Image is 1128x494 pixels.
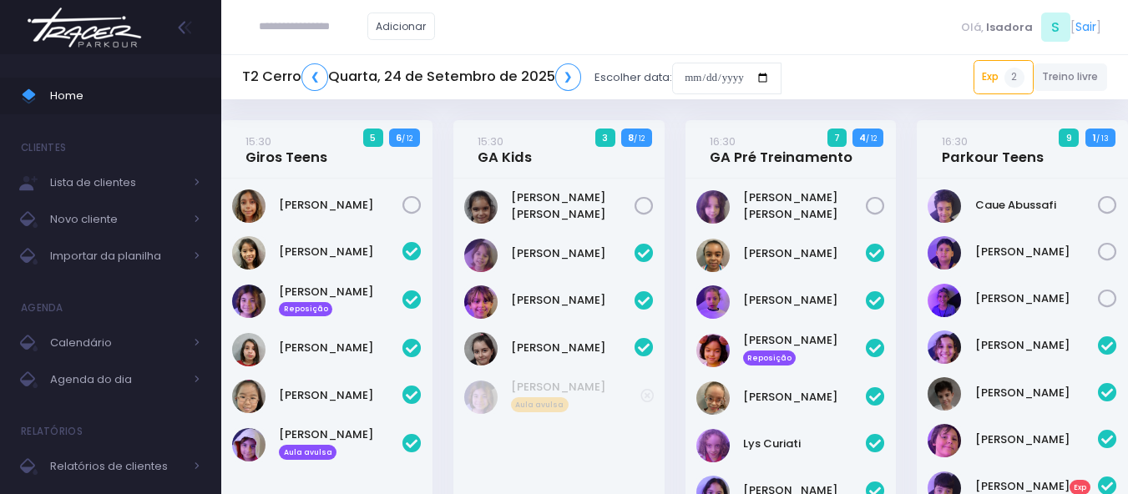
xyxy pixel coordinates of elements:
[1034,63,1108,91] a: Treino livre
[279,426,402,460] a: [PERSON_NAME] Aula avulsa
[363,129,383,147] span: 5
[743,389,867,406] a: [PERSON_NAME]
[279,387,402,404] a: [PERSON_NAME]
[634,134,645,144] small: / 12
[511,397,569,412] span: Aula avulsa
[511,379,640,412] a: [PERSON_NAME] Aula avulsa
[279,197,402,214] a: [PERSON_NAME]
[743,332,867,365] a: [PERSON_NAME] Reposição
[974,60,1034,93] a: Exp2
[464,332,498,365] img: Valentina Relvas Souza
[743,245,867,262] a: [PERSON_NAME]
[232,380,266,413] img: Natália Mie Sunami
[743,436,867,452] a: Lys Curiati
[245,133,327,166] a: 15:30Giros Teens
[232,428,266,461] img: Theo Porto Consiglio
[942,134,968,149] small: 16:30
[743,292,867,309] a: [PERSON_NAME]
[928,236,961,270] img: Felipe Jorge Bittar Sousa
[478,134,503,149] small: 15:30
[50,209,184,230] span: Novo cliente
[396,131,402,144] strong: 6
[866,134,877,144] small: / 12
[1004,68,1024,88] span: 2
[242,63,581,91] h5: T2 Cerro Quarta, 24 de Setembro de 2025
[975,290,1099,307] a: [PERSON_NAME]
[696,285,730,319] img: Isabella Rodrigues Tavares
[245,134,271,149] small: 15:30
[743,350,797,365] span: Reposição
[21,131,66,164] h4: Clientes
[511,245,635,262] a: [PERSON_NAME]
[50,369,184,391] span: Agenda do dia
[928,189,961,223] img: Caue Abussafi
[511,292,635,309] a: [PERSON_NAME]
[710,134,736,149] small: 16:30
[50,456,184,477] span: Relatórios de clientes
[975,431,1099,448] a: [PERSON_NAME]
[50,85,200,107] span: Home
[232,189,266,223] img: Marina Winck Arantes
[975,385,1099,401] a: [PERSON_NAME]
[975,337,1099,354] a: [PERSON_NAME]
[1093,131,1096,144] strong: 1
[1059,129,1079,147] span: 9
[827,129,847,147] span: 7
[928,284,961,317] img: Thiago Broitman
[696,381,730,415] img: Julia Pacheco Duarte
[595,129,615,147] span: 3
[961,19,984,36] span: Olá,
[232,236,266,270] img: Catharina Morais Ablas
[859,131,866,144] strong: 4
[696,334,730,367] img: Julia Kallas Cohen
[21,291,63,325] h4: Agenda
[555,63,582,91] a: ❯
[464,190,498,224] img: Laura da Silva Borges
[942,133,1044,166] a: 16:30Parkour Teens
[464,381,498,414] img: Gabriela Porto Consiglio
[50,245,184,267] span: Importar da planilha
[975,244,1099,260] a: [PERSON_NAME]
[21,415,83,448] h4: Relatórios
[696,239,730,272] img: Caroline Pacheco Duarte
[464,285,498,319] img: Martina Bertoluci
[50,332,184,354] span: Calendário
[928,330,961,364] img: Estela Nunes catto
[279,284,402,317] a: [PERSON_NAME] Reposição
[279,244,402,260] a: [PERSON_NAME]
[279,340,402,356] a: [PERSON_NAME]
[710,133,852,166] a: 16:30GA Pré Treinamento
[279,445,336,460] span: Aula avulsa
[232,285,266,318] img: Gabriela Porto Consiglio
[511,340,635,356] a: [PERSON_NAME]
[242,58,782,97] div: Escolher data:
[301,63,328,91] a: ❮
[367,13,436,40] a: Adicionar
[402,134,412,144] small: / 12
[743,189,867,222] a: [PERSON_NAME] [PERSON_NAME]
[1096,134,1109,144] small: / 13
[928,377,961,411] img: Gabriel Amaral Alves
[478,133,532,166] a: 15:30GA Kids
[928,424,961,457] img: Gabriel Leão
[975,197,1099,214] a: Caue Abussafi
[279,302,332,317] span: Reposição
[232,333,266,366] img: Luana Beggs
[50,172,184,194] span: Lista de clientes
[464,239,498,272] img: Amora vizer cerqueira
[986,19,1033,36] span: Isadora
[696,190,730,224] img: Maria lana lewin
[696,429,730,462] img: Lys Curiati
[628,131,634,144] strong: 8
[511,189,635,222] a: [PERSON_NAME] [PERSON_NAME]
[1041,13,1070,42] span: S
[1075,18,1096,36] a: Sair
[954,8,1107,46] div: [ ]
